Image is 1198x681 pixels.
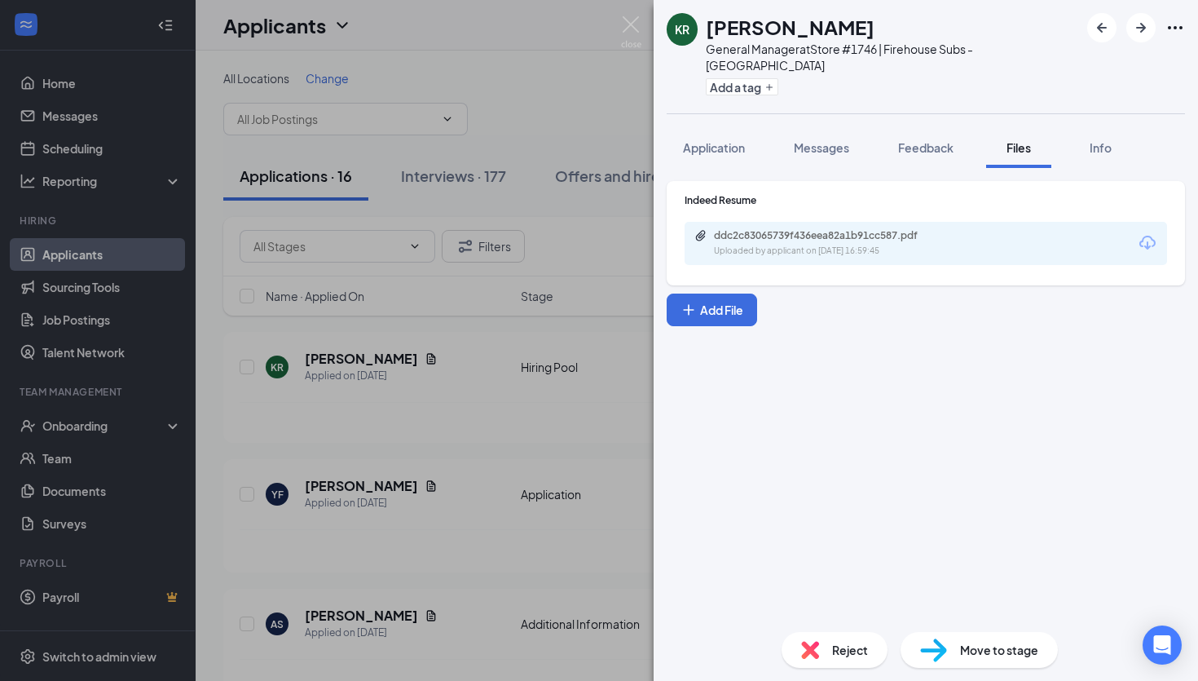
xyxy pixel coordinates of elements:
[685,193,1167,207] div: Indeed Resume
[706,41,1079,73] div: General Manager at Store #1746 | Firehouse Subs - [GEOGRAPHIC_DATA]
[714,245,958,258] div: Uploaded by applicant on [DATE] 16:59:45
[706,13,874,41] h1: [PERSON_NAME]
[898,140,954,155] span: Feedback
[683,140,745,155] span: Application
[714,229,942,242] div: ddc2c83065739f436eea82a1b91cc587.pdf
[675,21,689,38] div: KR
[764,82,774,92] svg: Plus
[1143,626,1182,665] div: Open Intercom Messenger
[1126,13,1156,42] button: ArrowRight
[706,78,778,95] button: PlusAdd a tag
[1165,18,1185,38] svg: Ellipses
[694,229,707,242] svg: Paperclip
[1006,140,1031,155] span: Files
[1131,18,1151,38] svg: ArrowRight
[694,229,958,258] a: Paperclipddc2c83065739f436eea82a1b91cc587.pdfUploaded by applicant on [DATE] 16:59:45
[667,294,757,326] button: Add FilePlus
[680,302,697,318] svg: Plus
[1090,140,1112,155] span: Info
[960,641,1038,659] span: Move to stage
[832,641,868,659] span: Reject
[1092,18,1112,38] svg: ArrowLeftNew
[1138,233,1157,253] svg: Download
[1087,13,1117,42] button: ArrowLeftNew
[794,140,849,155] span: Messages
